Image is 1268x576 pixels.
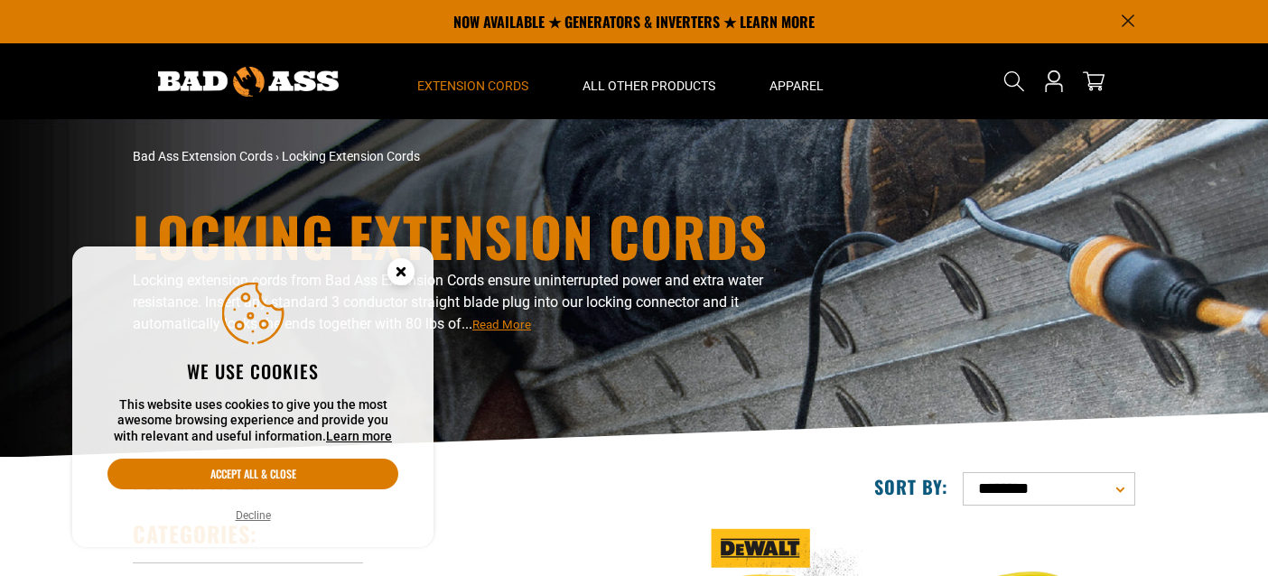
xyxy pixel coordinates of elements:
[133,209,792,263] h1: Locking Extension Cords
[275,149,279,163] span: ›
[326,429,392,443] a: Learn more
[1000,67,1029,96] summary: Search
[282,149,420,163] span: Locking Extension Cords
[133,272,763,332] span: Locking extension cords from Bad Ass Extension Cords ensure uninterrupted power and extra water r...
[158,67,339,97] img: Bad Ass Extension Cords
[742,43,851,119] summary: Apparel
[133,149,273,163] a: Bad Ass Extension Cords
[230,506,276,525] button: Decline
[472,318,531,331] span: Read More
[583,78,715,94] span: All Other Products
[107,397,398,445] p: This website uses cookies to give you the most awesome browsing experience and provide you with r...
[133,520,257,548] h2: Categories:
[107,459,398,489] button: Accept all & close
[769,78,824,94] span: Apparel
[874,475,948,498] label: Sort by:
[107,359,398,383] h2: We use cookies
[555,43,742,119] summary: All Other Products
[417,78,528,94] span: Extension Cords
[72,246,434,548] aside: Cookie Consent
[133,147,792,166] nav: breadcrumbs
[390,43,555,119] summary: Extension Cords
